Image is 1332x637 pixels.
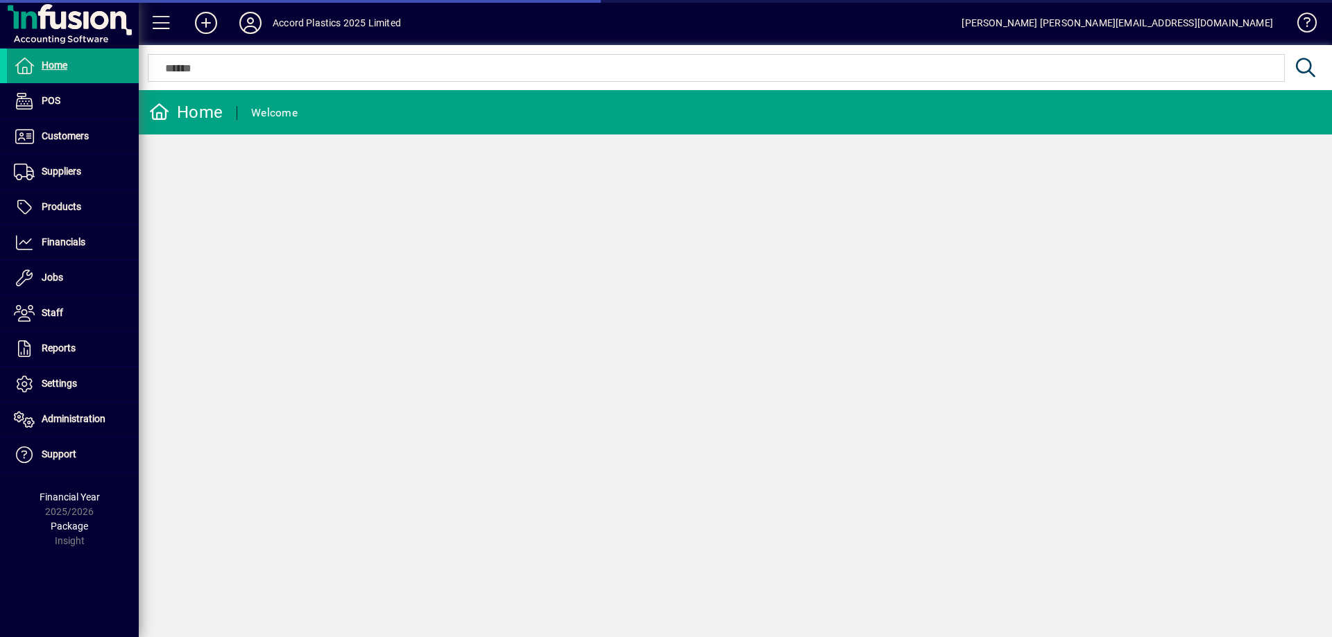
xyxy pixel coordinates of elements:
[273,12,401,34] div: Accord Plastics 2025 Limited
[7,155,139,189] a: Suppliers
[7,84,139,119] a: POS
[42,448,76,460] span: Support
[42,413,105,424] span: Administration
[51,521,88,532] span: Package
[42,272,63,283] span: Jobs
[42,130,89,141] span: Customers
[7,331,139,366] a: Reports
[7,225,139,260] a: Financials
[42,60,67,71] span: Home
[42,95,60,106] span: POS
[251,102,298,124] div: Welcome
[7,119,139,154] a: Customers
[7,190,139,225] a: Products
[42,201,81,212] span: Products
[149,101,223,123] div: Home
[228,10,273,35] button: Profile
[962,12,1273,34] div: [PERSON_NAME] [PERSON_NAME][EMAIL_ADDRESS][DOMAIN_NAME]
[7,437,139,472] a: Support
[1287,3,1315,48] a: Knowledge Base
[42,236,85,247] span: Financials
[42,378,77,389] span: Settings
[7,402,139,437] a: Administration
[40,491,100,503] span: Financial Year
[42,342,76,354] span: Reports
[7,261,139,295] a: Jobs
[7,367,139,401] a: Settings
[42,307,63,318] span: Staff
[7,296,139,331] a: Staff
[184,10,228,35] button: Add
[42,166,81,177] span: Suppliers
